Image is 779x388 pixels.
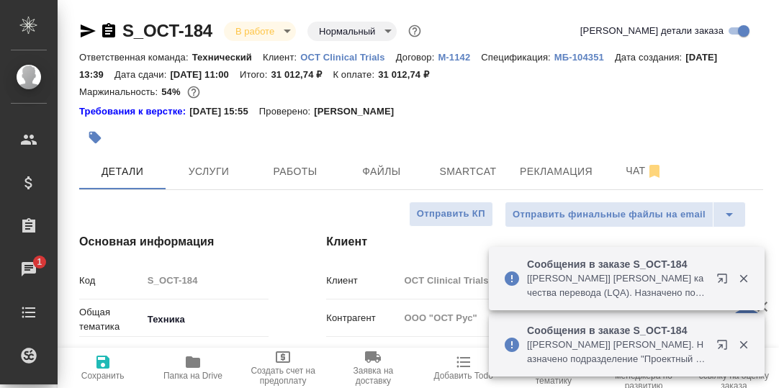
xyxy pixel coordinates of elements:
[307,22,397,41] div: В работе
[505,202,713,227] button: Отправить финальные файлы на email
[399,270,763,291] input: Пустое поле
[161,86,184,97] p: 54%
[409,202,493,227] button: Отправить КП
[513,207,706,223] span: Отправить финальные файлы на email
[438,50,481,63] a: M-1142
[143,270,269,291] input: Пустое поле
[646,163,663,180] svg: Отписаться
[326,274,399,288] p: Клиент
[238,348,328,388] button: Создать счет на предоплату
[28,255,50,269] span: 1
[79,52,192,63] p: Ответственная команда:
[100,22,117,40] button: Скопировать ссылку
[729,272,758,285] button: Закрыть
[184,83,203,101] button: 11846.18 RUB;
[189,104,259,119] p: [DATE] 15:55
[300,50,396,63] a: OCT Clinical Trials
[333,69,378,80] p: К оплате:
[224,22,296,41] div: В работе
[505,202,746,227] div: split button
[580,24,724,38] span: [PERSON_NAME] детали заказа
[326,233,763,251] h4: Клиент
[347,163,416,181] span: Файлы
[527,271,707,300] p: [[PERSON_NAME]] [PERSON_NAME] качества перевода (LQA). Назначено подразделение "TechQA"
[610,162,679,180] span: Чат
[708,330,742,365] button: Открыть в новой вкладке
[79,122,111,153] button: Добавить тэг
[481,52,554,63] p: Спецификация:
[315,25,379,37] button: Нормальный
[527,338,707,366] p: [[PERSON_NAME]] [PERSON_NAME]. Назначено подразделение "Проектный офис"
[314,104,405,119] p: [PERSON_NAME]
[527,257,707,271] p: Сообщения в заказе S_OCT-184
[79,86,161,97] p: Маржинальность:
[396,52,438,63] p: Договор:
[300,52,396,63] p: OCT Clinical Trials
[163,371,222,381] span: Папка на Drive
[143,343,273,368] div: Строительство
[247,366,320,386] span: Создать счет на предоплату
[174,163,243,181] span: Услуги
[615,52,685,63] p: Дата создания:
[433,163,503,181] span: Smartcat
[554,50,615,63] a: МБ-104351
[114,69,170,80] p: Дата сдачи:
[231,25,279,37] button: В работе
[4,251,54,287] a: 1
[143,307,273,332] div: Техника
[418,348,508,388] button: Добавить Todo
[527,323,707,338] p: Сообщения в заказе S_OCT-184
[399,345,763,366] input: Пустое поле
[79,305,143,334] p: Общая тематика
[79,104,189,119] a: Требования к верстке:
[122,21,212,40] a: S_OCT-184
[263,52,300,63] p: Клиент:
[433,371,492,381] span: Добавить Todo
[170,69,240,80] p: [DATE] 11:00
[729,338,758,351] button: Закрыть
[261,163,330,181] span: Работы
[708,264,742,299] button: Открыть в новой вкладке
[520,163,593,181] span: Рекламация
[405,22,424,40] button: Доп статусы указывают на важность/срочность заказа
[240,69,271,80] p: Итого:
[58,348,148,388] button: Сохранить
[79,274,143,288] p: Код
[79,22,96,40] button: Скопировать ссылку для ЯМессенджера
[88,163,157,181] span: Детали
[192,52,263,63] p: Технический
[337,366,410,386] span: Заявка на доставку
[328,348,418,388] button: Заявка на доставку
[81,371,125,381] span: Сохранить
[378,69,440,80] p: 31 012,74 ₽
[259,104,315,119] p: Проверено:
[271,69,333,80] p: 31 012,74 ₽
[554,52,615,63] p: МБ-104351
[148,348,238,388] button: Папка на Drive
[79,233,269,251] h4: Основная информация
[438,52,481,63] p: M-1142
[417,206,485,222] span: Отправить КП
[399,307,763,328] input: Пустое поле
[326,311,399,325] p: Контрагент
